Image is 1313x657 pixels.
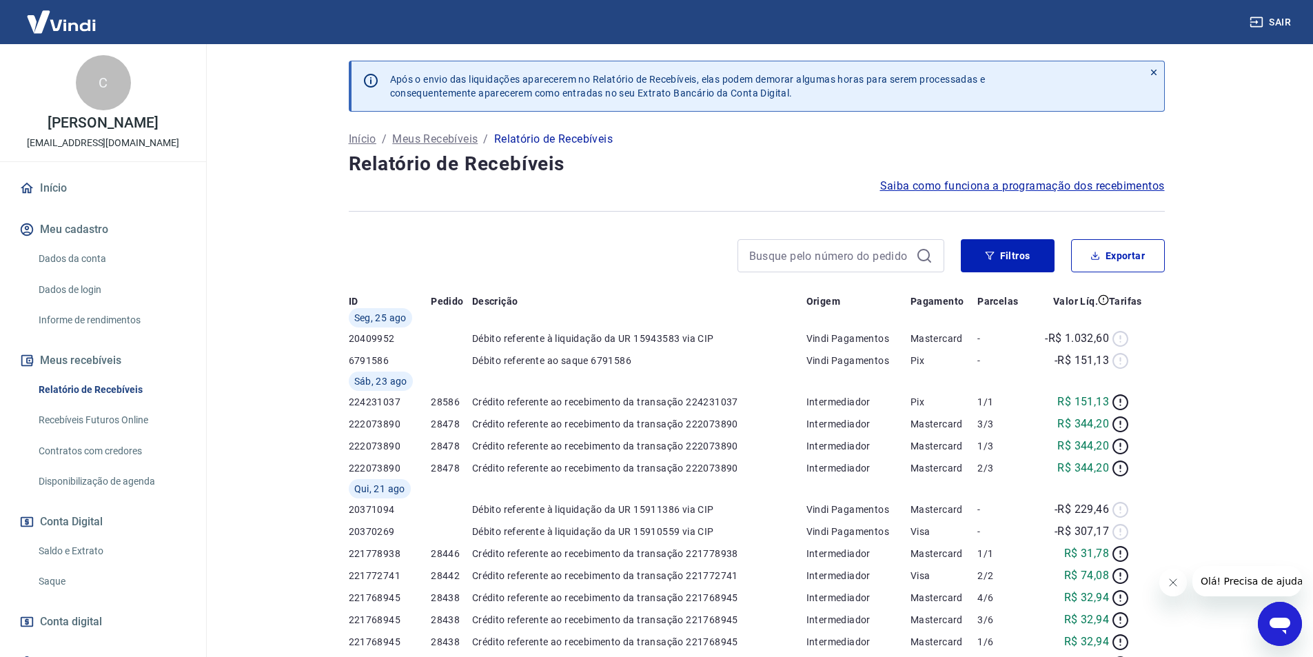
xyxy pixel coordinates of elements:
[17,214,190,245] button: Meu cadastro
[977,613,1028,627] p: 3/6
[910,294,964,308] p: Pagamento
[431,294,463,308] p: Pedido
[806,591,910,605] p: Intermediador
[1192,566,1302,596] iframe: Mensagem da empresa
[349,150,1165,178] h4: Relatório de Recebíveis
[472,395,806,409] p: Crédito referente ao recebimento da transação 224231037
[33,406,190,434] a: Recebíveis Futuros Online
[472,294,518,308] p: Descrição
[977,294,1018,308] p: Parcelas
[910,613,977,627] p: Mastercard
[806,569,910,583] p: Intermediador
[354,311,407,325] span: Seg, 25 ago
[33,306,190,334] a: Informe de rendimentos
[806,547,910,560] p: Intermediador
[910,635,977,649] p: Mastercard
[431,439,472,453] p: 28478
[1247,10,1296,35] button: Sair
[977,525,1028,538] p: -
[472,635,806,649] p: Crédito referente ao recebimento da transação 221768945
[910,547,977,560] p: Mastercard
[472,525,806,538] p: Débito referente à liquidação da UR 15910559 via CIP
[472,439,806,453] p: Crédito referente ao recebimento da transação 222073890
[349,332,431,345] p: 20409952
[1055,523,1109,540] p: -R$ 307,17
[472,461,806,475] p: Crédito referente ao recebimento da transação 222073890
[806,613,910,627] p: Intermediador
[472,591,806,605] p: Crédito referente ao recebimento da transação 221768945
[349,354,431,367] p: 6791586
[431,417,472,431] p: 28478
[349,294,358,308] p: ID
[1053,294,1098,308] p: Valor Líq.
[977,439,1028,453] p: 1/3
[431,613,472,627] p: 28438
[494,131,613,148] p: Relatório de Recebíveis
[431,569,472,583] p: 28442
[977,417,1028,431] p: 3/3
[33,245,190,273] a: Dados da conta
[33,437,190,465] a: Contratos com credores
[910,461,977,475] p: Mastercard
[749,245,910,266] input: Busque pelo número do pedido
[431,591,472,605] p: 28438
[349,547,431,560] p: 221778938
[17,1,106,43] img: Vindi
[977,395,1028,409] p: 1/1
[1057,394,1109,410] p: R$ 151,13
[1057,460,1109,476] p: R$ 344,20
[977,591,1028,605] p: 4/6
[17,507,190,537] button: Conta Digital
[472,569,806,583] p: Crédito referente ao recebimento da transação 221772741
[349,635,431,649] p: 221768945
[431,635,472,649] p: 28438
[33,276,190,304] a: Dados de login
[349,131,376,148] a: Início
[806,439,910,453] p: Intermediador
[910,503,977,516] p: Mastercard
[33,376,190,404] a: Relatório de Recebíveis
[472,354,806,367] p: Débito referente ao saque 6791586
[910,569,977,583] p: Visa
[1109,294,1142,308] p: Tarifas
[33,567,190,596] a: Saque
[431,395,472,409] p: 28586
[483,131,488,148] p: /
[910,354,977,367] p: Pix
[806,395,910,409] p: Intermediador
[806,417,910,431] p: Intermediador
[806,294,840,308] p: Origem
[1064,611,1109,628] p: R$ 32,94
[1055,501,1109,518] p: -R$ 229,46
[910,439,977,453] p: Mastercard
[349,525,431,538] p: 20370269
[1057,416,1109,432] p: R$ 344,20
[977,503,1028,516] p: -
[977,635,1028,649] p: 1/6
[880,178,1165,194] a: Saiba como funciona a programação dos recebimentos
[390,72,986,100] p: Após o envio das liquidações aparecerem no Relatório de Recebíveis, elas podem demorar algumas ho...
[977,461,1028,475] p: 2/3
[977,332,1028,345] p: -
[349,395,431,409] p: 224231037
[349,569,431,583] p: 221772741
[382,131,387,148] p: /
[977,354,1028,367] p: -
[806,635,910,649] p: Intermediador
[910,332,977,345] p: Mastercard
[472,417,806,431] p: Crédito referente ao recebimento da transação 222073890
[349,461,431,475] p: 222073890
[472,547,806,560] p: Crédito referente ao recebimento da transação 221778938
[1258,602,1302,646] iframe: Botão para abrir a janela de mensagens
[17,173,190,203] a: Início
[472,503,806,516] p: Débito referente à liquidação da UR 15911386 via CIP
[472,332,806,345] p: Débito referente à liquidação da UR 15943583 via CIP
[349,503,431,516] p: 20371094
[977,569,1028,583] p: 2/2
[910,591,977,605] p: Mastercard
[392,131,478,148] a: Meus Recebíveis
[8,10,116,21] span: Olá! Precisa de ajuda?
[1064,567,1109,584] p: R$ 74,08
